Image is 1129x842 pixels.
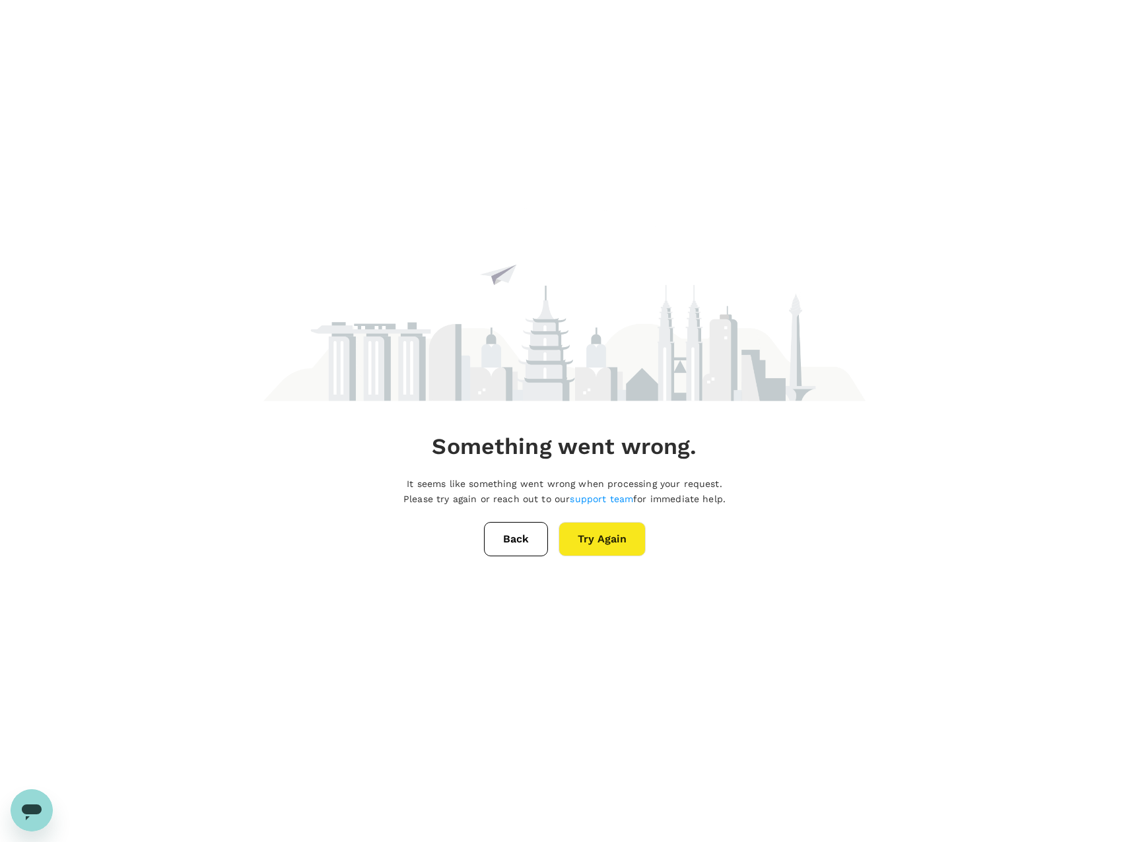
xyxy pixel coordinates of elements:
[11,789,53,831] iframe: Button to launch messaging window
[570,494,633,504] a: support team
[559,522,646,556] button: Try Again
[484,522,548,556] button: Back
[403,476,726,506] p: It seems like something went wrong when processing your request. Please try again or reach out to...
[432,433,697,461] h4: Something went wrong.
[263,206,866,401] img: maintenance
